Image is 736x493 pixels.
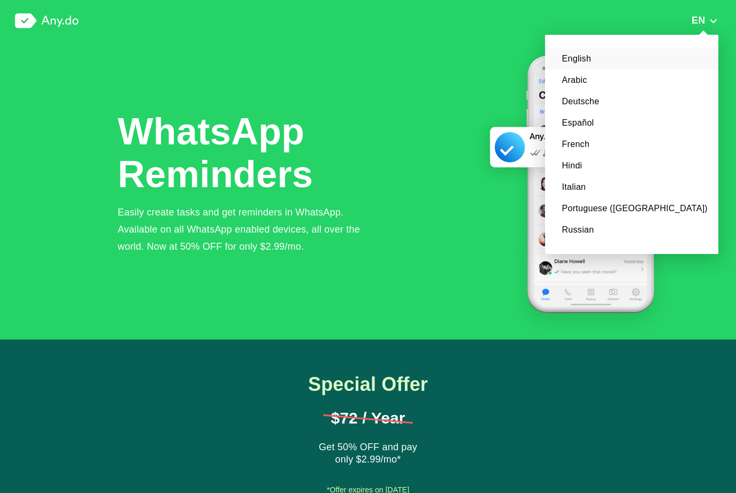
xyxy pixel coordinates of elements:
[545,70,718,91] li: Arabic
[476,42,706,340] img: WhatsApp Tasks & Reminders
[545,48,718,70] li: English
[545,219,718,241] li: Russian
[545,91,718,112] li: Deutsche
[15,13,79,28] img: logo
[545,112,718,134] li: Español
[709,17,718,25] img: down
[545,134,718,155] li: French
[285,374,451,395] h1: Special Offer
[545,198,718,219] li: Portuguese ([GEOGRAPHIC_DATA])
[545,155,718,176] li: Hindi
[692,15,706,26] span: EN
[315,441,421,467] div: Get 50% OFF and pay only $2.99/mo*
[545,176,718,198] li: Italian
[118,204,378,255] div: Easily create tasks and get reminders in WhatsApp. Available on all WhatsApp enabled devices, all...
[118,110,316,196] h1: WhatsApp Reminders
[688,14,721,26] button: EN
[323,410,413,426] h1: $72 / Year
